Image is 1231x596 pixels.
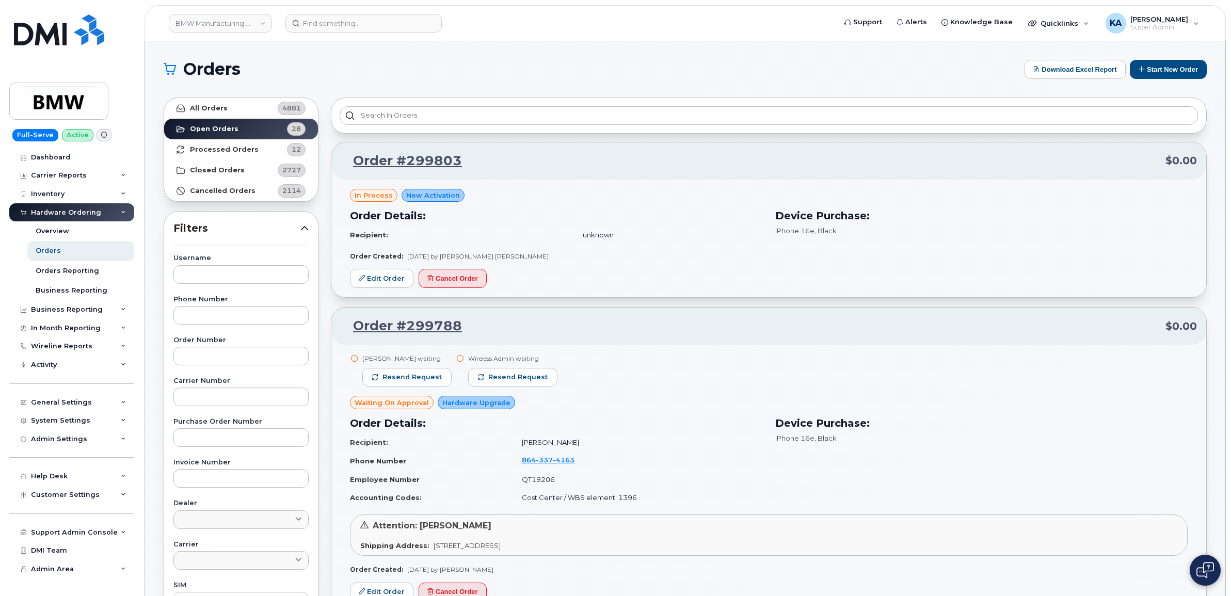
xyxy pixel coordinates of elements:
a: Order #299788 [341,317,462,335]
span: iPhone 16e [775,227,814,235]
strong: Order Created: [350,566,403,573]
span: iPhone 16e [775,434,814,442]
span: Hardware Upgrade [442,398,510,408]
span: 4163 [553,456,574,464]
h3: Order Details: [350,208,763,223]
strong: Processed Orders [190,146,259,154]
a: Open Orders28 [164,119,318,139]
a: Order #299803 [341,152,462,170]
a: Processed Orders12 [164,139,318,160]
label: Dealer [173,500,309,507]
strong: All Orders [190,104,228,112]
img: Open chat [1196,562,1214,578]
span: 2114 [282,186,301,196]
div: Wireless Admin waiting [468,354,557,363]
span: [DATE] by [PERSON_NAME] [PERSON_NAME] [407,252,549,260]
strong: Employee Number [350,475,420,484]
input: Search in orders [340,106,1198,125]
span: 2727 [282,165,301,175]
span: , Black [814,227,837,235]
strong: Recipient: [350,438,388,446]
a: Closed Orders2727 [164,160,318,181]
strong: Cancelled Orders [190,187,255,195]
strong: Recipient: [350,231,388,239]
label: Username [173,255,309,262]
span: [DATE] by [PERSON_NAME] [407,566,493,573]
td: [PERSON_NAME] [513,433,762,452]
span: Attention: [PERSON_NAME] [373,521,491,530]
span: [STREET_ADDRESS] [434,541,501,550]
button: Resend request [362,368,452,386]
strong: Closed Orders [190,166,245,174]
label: Carrier Number [173,378,309,384]
h3: Device Purchase: [775,415,1188,431]
span: 28 [292,124,301,134]
span: Resend request [382,373,442,382]
span: Waiting On Approval [355,398,429,408]
span: Resend request [488,373,548,382]
label: Order Number [173,337,309,344]
a: Edit Order [350,269,413,288]
button: Download Excel Report [1025,60,1126,79]
label: Invoice Number [173,459,309,466]
span: $0.00 [1165,319,1197,334]
span: Filters [173,221,300,236]
span: 12 [292,144,301,154]
td: QT19206 [513,471,762,489]
span: , Black [814,434,837,442]
span: 864 [522,456,574,464]
strong: Order Created: [350,252,403,260]
strong: Open Orders [190,125,238,133]
span: New Activation [406,190,460,200]
button: Resend request [468,368,557,386]
label: Carrier [173,541,309,548]
label: SIM [173,582,309,589]
label: Purchase Order Number [173,418,309,425]
h3: Device Purchase: [775,208,1188,223]
h3: Order Details: [350,415,763,431]
a: All Orders4881 [164,98,318,119]
strong: Accounting Codes: [350,493,422,502]
strong: Phone Number [350,457,406,465]
a: Cancelled Orders2114 [164,181,318,201]
label: Phone Number [173,296,309,303]
button: Cancel Order [419,269,487,288]
td: unknown [573,226,763,244]
span: Orders [183,61,241,77]
td: Cost Center / WBS element: 1396 [513,489,762,507]
strong: Shipping Address: [360,541,429,550]
span: 337 [536,456,553,464]
div: [PERSON_NAME] waiting [362,354,452,363]
span: in process [355,190,393,200]
button: Start New Order [1130,60,1207,79]
a: 8643374163 [522,456,587,464]
span: $0.00 [1165,153,1197,168]
span: 4881 [282,103,301,113]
